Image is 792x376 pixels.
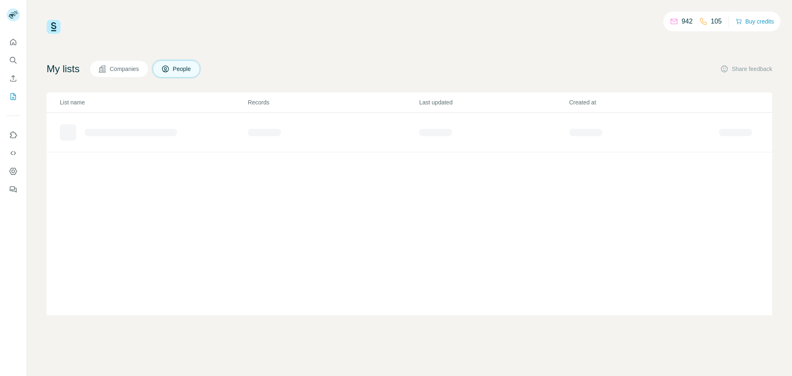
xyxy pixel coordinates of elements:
span: Companies [110,65,140,73]
p: Records [248,98,418,106]
button: Feedback [7,182,20,197]
span: People [173,65,192,73]
p: List name [60,98,247,106]
p: 942 [681,17,693,26]
button: Use Surfe API [7,146,20,161]
p: Last updated [419,98,568,106]
button: Search [7,53,20,68]
p: Created at [569,98,718,106]
button: Use Surfe on LinkedIn [7,128,20,142]
button: Enrich CSV [7,71,20,86]
button: My lists [7,89,20,104]
button: Dashboard [7,164,20,179]
button: Quick start [7,35,20,50]
button: Share feedback [720,65,772,73]
p: 105 [711,17,722,26]
img: Surfe Logo [47,20,61,34]
h4: My lists [47,62,80,76]
button: Buy credits [735,16,774,27]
